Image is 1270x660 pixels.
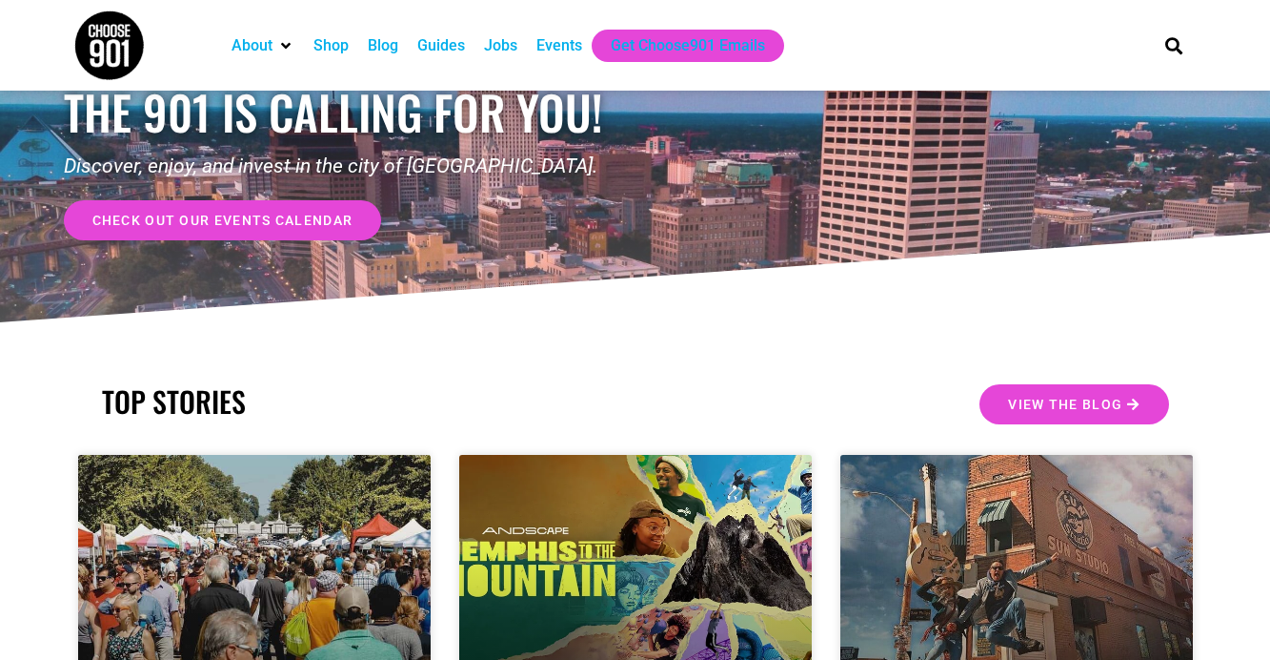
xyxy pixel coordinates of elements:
a: Get Choose901 Emails [611,34,765,57]
a: Guides [417,34,465,57]
h1: the 901 is calling for you! [64,84,635,140]
a: Shop [313,34,349,57]
span: View the Blog [1008,398,1122,411]
p: Discover, enjoy, and invest in the city of [GEOGRAPHIC_DATA]. [64,152,635,182]
a: View the Blog [979,384,1168,424]
div: About [222,30,304,62]
nav: Main nav [222,30,1133,62]
span: check out our events calendar [92,214,353,227]
a: Jobs [484,34,517,57]
a: Events [536,34,582,57]
div: Search [1158,30,1189,61]
a: check out our events calendar [64,200,382,240]
a: Blog [368,34,398,57]
a: About [232,34,272,57]
h2: TOP STORIES [102,384,626,419]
